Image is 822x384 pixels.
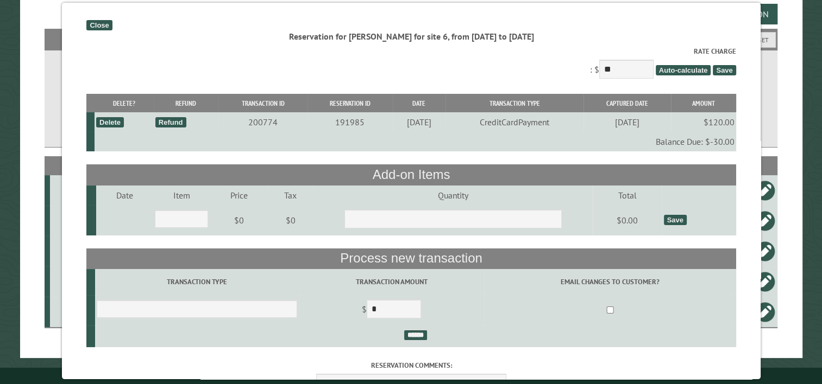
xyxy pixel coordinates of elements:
[218,112,308,132] td: 200774
[713,65,736,75] span: Save
[593,205,662,235] td: $0.00
[299,295,484,325] td: $
[153,185,210,205] td: Item
[486,277,734,287] label: Email changes to customer?
[155,117,186,127] div: Refund
[153,94,218,113] th: Refund
[54,246,91,257] div: 5
[97,277,297,287] label: Transaction Type
[86,20,112,30] div: Close
[96,117,124,127] div: Delete
[86,46,736,81] div: : $
[655,65,711,75] span: Auto-calculate
[54,306,91,317] div: 4
[663,215,686,225] div: Save
[670,94,736,113] th: Amount
[94,94,153,113] th: Delete?
[593,185,662,205] td: Total
[312,185,593,205] td: Quantity
[54,215,91,226] div: 6
[445,94,583,113] th: Transaction Type
[94,132,736,151] td: Balance Due: $-30.00
[300,277,482,287] label: Transaction Amount
[86,360,736,370] label: Reservation comments:
[445,112,583,132] td: CreditCardPayment
[670,112,736,132] td: $120.00
[210,205,268,235] td: $0
[268,185,312,205] td: Tax
[86,30,736,42] div: Reservation for [PERSON_NAME] for site 6, from [DATE] to [DATE]
[392,112,445,132] td: [DATE]
[96,185,153,205] td: Date
[54,276,91,287] div: 8
[308,112,392,132] td: 191985
[86,248,736,269] th: Process new transaction
[50,156,93,175] th: Site
[583,112,670,132] td: [DATE]
[392,94,445,113] th: Date
[308,94,392,113] th: Reservation ID
[583,94,670,113] th: Captured Date
[218,94,308,113] th: Transaction ID
[86,46,736,56] label: Rate Charge
[268,205,312,235] td: $0
[45,29,777,49] h2: Filters
[210,185,268,205] td: Price
[86,164,736,185] th: Add-on Items
[54,185,91,196] div: 7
